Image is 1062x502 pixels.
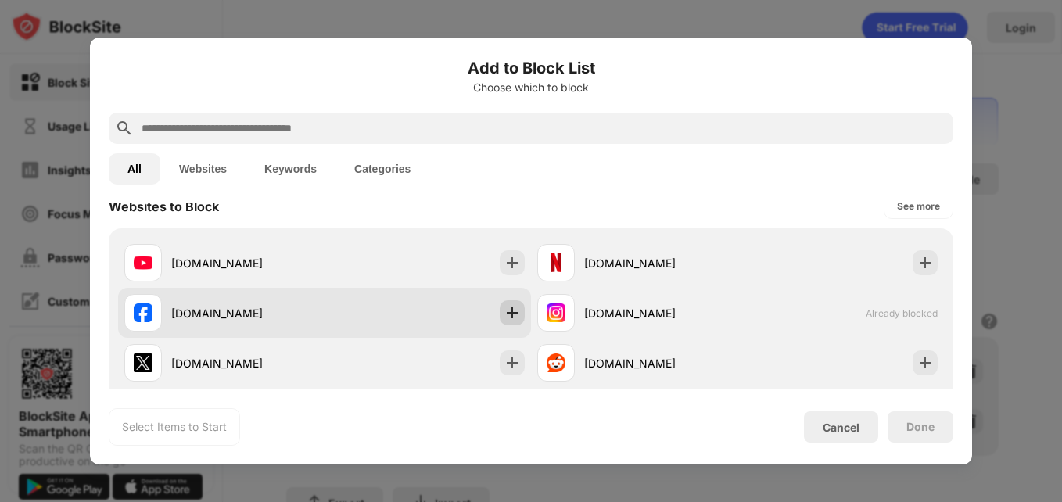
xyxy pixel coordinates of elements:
div: [DOMAIN_NAME] [171,305,325,321]
div: [DOMAIN_NAME] [584,305,737,321]
img: favicons [134,353,152,372]
div: [DOMAIN_NAME] [584,255,737,271]
img: favicons [547,303,565,322]
div: Select Items to Start [122,419,227,435]
button: Keywords [246,153,335,185]
button: All [109,153,160,185]
div: Websites to Block [109,199,219,214]
img: favicons [547,253,565,272]
img: favicons [134,253,152,272]
img: favicons [547,353,565,372]
span: Already blocked [866,307,938,319]
button: Categories [335,153,429,185]
button: Websites [160,153,246,185]
div: Done [906,421,935,433]
img: favicons [134,303,152,322]
div: Choose which to block [109,81,953,94]
div: See more [897,199,940,214]
div: Cancel [823,421,859,434]
div: [DOMAIN_NAME] [171,355,325,371]
div: [DOMAIN_NAME] [584,355,737,371]
h6: Add to Block List [109,56,953,80]
div: [DOMAIN_NAME] [171,255,325,271]
img: search.svg [115,119,134,138]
